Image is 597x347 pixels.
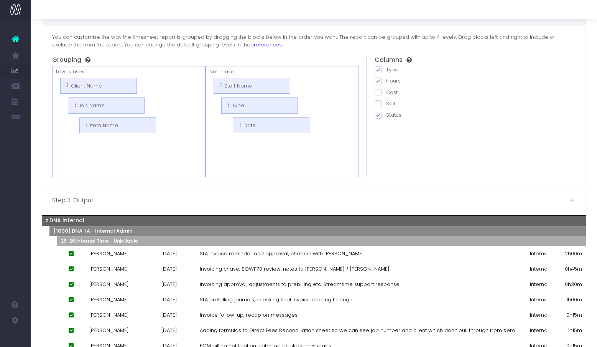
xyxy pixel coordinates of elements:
[10,332,21,343] img: images/default_profile_image.png
[553,246,586,261] td: 2h00m
[375,66,412,74] label: Type
[89,296,129,304] span: [PERSON_NAME]
[553,323,586,338] td: 1h15m
[89,281,129,288] span: [PERSON_NAME]
[233,117,309,134] li: Date
[200,311,298,319] span: Invoice follow-up, recap on messages
[158,307,196,323] td: [DATE]
[375,56,412,64] h5: Columns
[89,327,129,334] span: [PERSON_NAME]
[158,323,196,338] td: [DATE]
[553,307,586,323] td: 0h15m
[158,246,196,261] td: [DATE]
[89,250,129,258] span: [PERSON_NAME]
[79,117,156,134] li: Item Name
[553,226,586,236] th: 8h00m
[375,111,412,119] label: Status
[57,236,196,246] th: 25-26 Internal Time - Unbillable
[553,277,586,292] td: 0h30m
[89,265,129,273] span: [PERSON_NAME]
[158,277,196,292] td: [DATE]
[553,236,586,246] th: 7h00m
[250,41,282,48] a: preferences
[214,78,290,94] li: Staff Name
[200,250,365,258] span: SLA invoice reminder and approval, check in with [PERSON_NAME].
[52,195,569,205] span: Step 3: Output
[52,33,576,177] div: You can customise the way the timesheet report is grouped by dragging the blocks below in the ord...
[200,265,390,273] span: Invoicing chase, SOW1170 review, notes to [PERSON_NAME] / [PERSON_NAME]
[375,89,412,96] label: Cost
[68,97,145,114] li: Job Name
[553,261,586,277] td: 0h45m
[200,327,515,334] span: Adding formulas to Direct Fees Reconciliation sheet so we can see job number and client which don...
[49,226,196,236] th: [1000] DNA-IA - Internal Admin
[206,66,234,76] div: Not in use
[60,78,137,94] li: Client Name
[158,261,196,277] td: [DATE]
[158,292,196,307] td: [DATE]
[52,56,359,64] h5: Grouping
[221,97,298,114] li: Type
[200,281,400,288] span: Invoicing approval, adjustments to prebilling etc. Streamtime support response
[553,292,586,307] td: 1h00m
[89,311,129,319] span: [PERSON_NAME]
[375,77,412,85] label: Hours
[200,296,352,304] span: SLA prebilling journals, checking final invoice coming through
[52,66,86,76] div: Levels used
[42,216,196,226] th: z.DNA Internal
[375,100,412,107] label: Sell
[553,216,586,226] th: 8h00m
